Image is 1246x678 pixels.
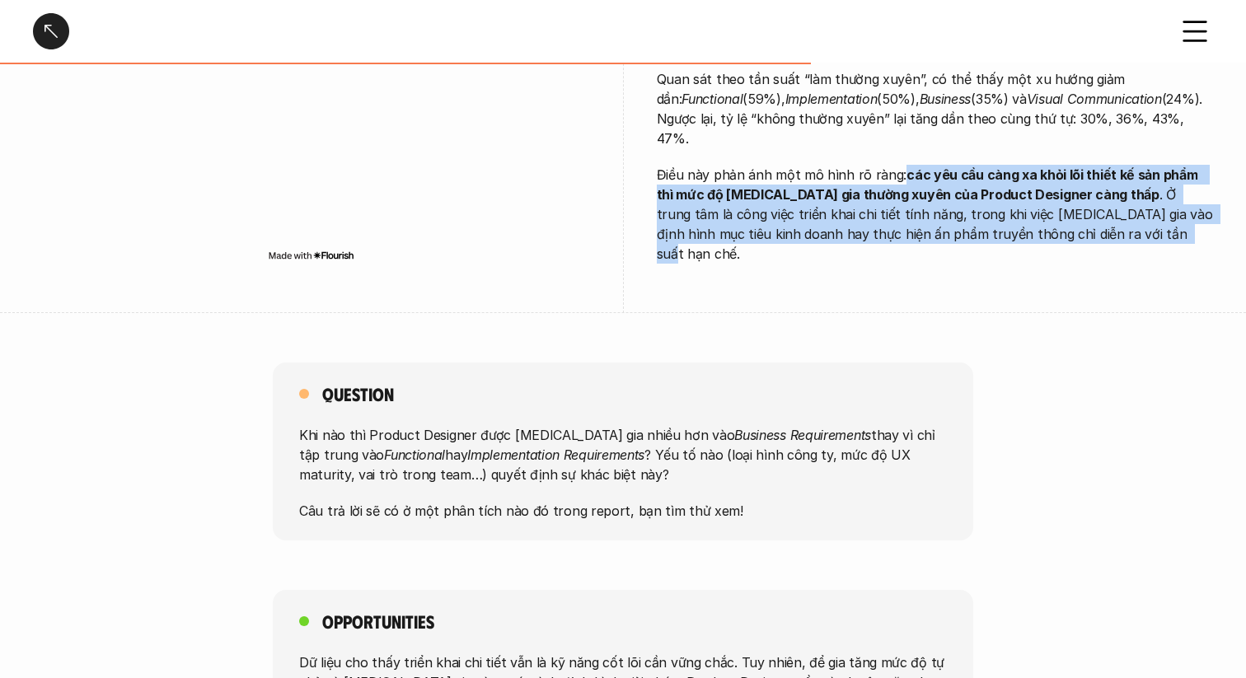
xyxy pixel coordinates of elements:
em: Implementation Requirements [467,447,644,463]
em: Business [920,91,972,107]
em: Visual Communication [1027,91,1162,107]
h5: Question [322,382,394,405]
img: Made with Flourish [268,248,354,261]
p: Câu trả lời sẽ có ở một phân tích nào đó trong report, bạn tìm thử xem! [299,501,947,521]
em: Implementation [785,91,878,107]
p: Khi nào thì Product Designer được [MEDICAL_DATA] gia nhiều hơn vào thay vì chỉ tập trung vào hay ... [299,425,947,484]
strong: các yêu cầu càng xa khỏi lõi thiết kế sản phẩm thì mức độ [MEDICAL_DATA] gia thường xuyên của Pro... [657,166,1201,203]
p: Điều này phản ánh một mô hình rõ ràng: . Ở trung tâm là công việc triển khai chi tiết tính năng, ... [657,165,1214,264]
em: Business Requirements [734,427,871,443]
em: Functional [682,91,742,107]
em: Functional [384,447,445,463]
p: Quan sát theo tần suất “làm thường xuyên”, có thể thấy một xu hướng giảm dần: (59%), (50%), (35%)... [657,69,1214,148]
h5: Opportunities [322,610,434,633]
